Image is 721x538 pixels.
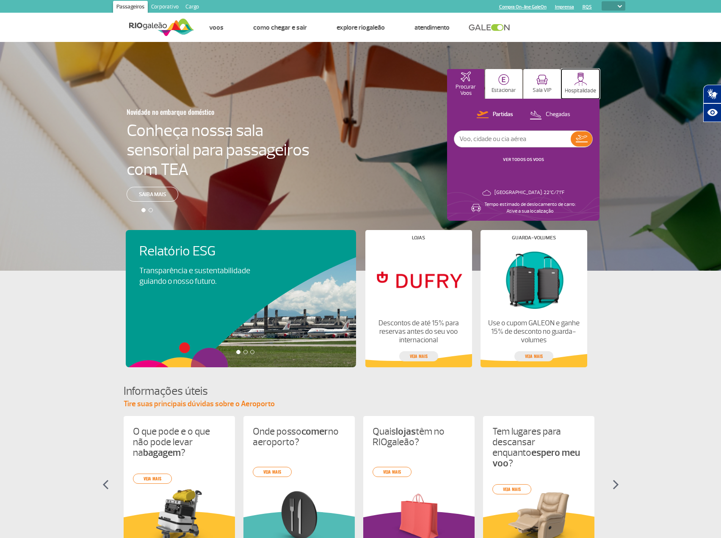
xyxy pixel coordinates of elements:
[492,484,531,494] a: veja mais
[487,247,580,312] img: Guarda-volumes
[139,266,260,287] p: Transparência e sustentabilidade guiando o nosso futuro.
[148,1,182,14] a: Corporativo
[373,426,465,447] p: Quais têm no RIOgaleão?
[337,23,385,32] a: Explore RIOgaleão
[514,351,553,361] a: veja mais
[474,109,516,120] button: Partidas
[546,111,570,119] p: Chegadas
[139,244,274,259] h4: Relatório ESG
[253,426,345,447] p: Onde posso no aeroporto?
[461,72,471,82] img: airplaneHomeActive.svg
[412,236,425,240] h4: Lojas
[487,319,580,344] p: Use o cupom GALEON e ganhe 15% de desconto no guarda-volumes
[527,109,573,120] button: Chegadas
[372,247,464,312] img: Lojas
[133,474,172,484] a: veja mais
[492,446,580,469] strong: espero meu voo
[703,103,721,122] button: Abrir recursos assistivos.
[533,87,552,94] p: Sala VIP
[113,1,148,14] a: Passageiros
[512,236,556,240] h4: Guarda-volumes
[127,103,268,121] h3: Novidade no embarque doméstico
[127,187,178,202] a: Saiba mais
[561,69,599,99] button: Hospitalidade
[396,425,416,438] strong: lojas
[574,72,587,86] img: hospitality.svg
[253,467,292,477] a: veja mais
[613,480,619,490] img: seta-direita
[143,446,181,459] strong: bagagem
[703,85,721,122] div: Plugin de acessibilidade da Hand Talk.
[494,189,564,196] p: [GEOGRAPHIC_DATA]: 22°C/71°F
[500,156,547,163] button: VER TODOS OS VOOS
[182,1,202,14] a: Cargo
[447,69,484,99] button: Procurar Voos
[565,88,596,94] p: Hospitalidade
[124,383,598,399] h4: Informações úteis
[536,75,548,85] img: vipRoom.svg
[703,85,721,103] button: Abrir tradutor de língua de sinais.
[399,351,438,361] a: veja mais
[133,426,226,458] p: O que pode e o que não pode levar na ?
[102,480,109,490] img: seta-esquerda
[484,201,576,215] p: Tempo estimado de deslocamento de carro: Ative a sua localização
[492,87,516,94] p: Estacionar
[139,244,343,287] a: Relatório ESGTransparência e sustentabilidade guiando o nosso futuro.
[253,23,307,32] a: Como chegar e sair
[209,23,224,32] a: Voos
[492,426,585,469] p: Tem lugares para descansar enquanto ?
[493,111,513,119] p: Partidas
[301,425,328,438] strong: comer
[503,157,544,162] a: VER TODOS OS VOOS
[127,121,309,179] h4: Conheça nossa sala sensorial para passageiros com TEA
[583,4,592,10] a: RQS
[454,131,571,147] input: Voo, cidade ou cia aérea
[485,69,522,99] button: Estacionar
[372,319,464,344] p: Descontos de até 15% para reservas antes do seu voo internacional
[373,467,412,477] a: veja mais
[414,23,450,32] a: Atendimento
[124,399,598,409] p: Tire suas principais dúvidas sobre o Aeroporto
[498,74,509,85] img: carParkingHome.svg
[555,4,574,10] a: Imprensa
[499,4,547,10] a: Compra On-line GaleOn
[451,84,480,97] p: Procurar Voos
[523,69,561,99] button: Sala VIP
